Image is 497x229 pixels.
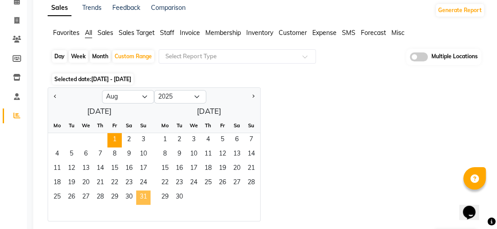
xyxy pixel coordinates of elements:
div: Tuesday, August 12, 2025 [64,162,79,176]
div: Wednesday, August 20, 2025 [79,176,93,190]
div: Saturday, August 9, 2025 [122,147,136,162]
span: Multiple Locations [431,52,478,61]
span: 29 [158,190,172,205]
div: Fr [215,118,230,133]
span: 20 [230,162,244,176]
span: 15 [158,162,172,176]
span: 25 [201,176,215,190]
button: Next month [249,90,257,104]
div: We [186,118,201,133]
span: 22 [107,176,122,190]
div: Monday, September 1, 2025 [158,133,172,147]
div: Wednesday, August 13, 2025 [79,162,93,176]
span: 12 [64,162,79,176]
div: Sunday, August 3, 2025 [136,133,151,147]
span: 21 [93,176,107,190]
span: 7 [93,147,107,162]
span: 4 [201,133,215,147]
span: Expense [312,29,337,37]
div: Friday, September 12, 2025 [215,147,230,162]
div: Sa [122,118,136,133]
div: Day [52,50,67,63]
span: 24 [136,176,151,190]
div: Monday, August 18, 2025 [50,176,64,190]
div: Thursday, September 18, 2025 [201,162,215,176]
div: Thursday, August 7, 2025 [93,147,107,162]
span: All [85,29,92,37]
div: Sunday, August 10, 2025 [136,147,151,162]
span: 13 [79,162,93,176]
div: Su [136,118,151,133]
span: 28 [93,190,107,205]
div: Wednesday, September 17, 2025 [186,162,201,176]
div: Tuesday, September 2, 2025 [172,133,186,147]
span: 26 [215,176,230,190]
div: Wednesday, August 6, 2025 [79,147,93,162]
div: Saturday, September 27, 2025 [230,176,244,190]
span: 21 [244,162,258,176]
span: 15 [107,162,122,176]
div: Mo [50,118,64,133]
span: 27 [79,190,93,205]
span: 1 [107,133,122,147]
div: Thursday, September 4, 2025 [201,133,215,147]
div: Friday, August 29, 2025 [107,190,122,205]
span: 11 [50,162,64,176]
span: 1 [158,133,172,147]
div: Wednesday, September 3, 2025 [186,133,201,147]
span: 3 [186,133,201,147]
span: 12 [215,147,230,162]
button: Generate Report [436,4,484,17]
div: Th [201,118,215,133]
div: Friday, August 22, 2025 [107,176,122,190]
div: Thursday, September 11, 2025 [201,147,215,162]
span: 18 [50,176,64,190]
div: Monday, August 25, 2025 [50,190,64,205]
div: Thursday, August 14, 2025 [93,162,107,176]
span: 2 [172,133,186,147]
span: 23 [122,176,136,190]
span: 23 [172,176,186,190]
span: 18 [201,162,215,176]
span: Forecast [361,29,386,37]
div: Tuesday, August 19, 2025 [64,176,79,190]
span: 10 [186,147,201,162]
select: Select month [102,90,154,104]
div: Monday, August 4, 2025 [50,147,64,162]
div: Tuesday, September 23, 2025 [172,176,186,190]
div: Th [93,118,107,133]
div: Tu [64,118,79,133]
span: Membership [205,29,241,37]
span: 26 [64,190,79,205]
div: Friday, August 1, 2025 [107,133,122,147]
select: Select year [154,90,206,104]
div: Monday, August 11, 2025 [50,162,64,176]
span: 20 [79,176,93,190]
span: 31 [136,190,151,205]
div: Friday, September 19, 2025 [215,162,230,176]
span: 30 [172,190,186,205]
div: Custom Range [112,50,154,63]
div: Saturday, August 30, 2025 [122,190,136,205]
div: Saturday, August 23, 2025 [122,176,136,190]
span: Sales [98,29,113,37]
div: Tuesday, September 30, 2025 [172,190,186,205]
div: Tuesday, September 9, 2025 [172,147,186,162]
div: Wednesday, September 10, 2025 [186,147,201,162]
div: Mo [158,118,172,133]
div: Sa [230,118,244,133]
div: Sunday, September 28, 2025 [244,176,258,190]
div: Friday, September 26, 2025 [215,176,230,190]
div: Tuesday, September 16, 2025 [172,162,186,176]
span: 16 [122,162,136,176]
div: Sunday, September 21, 2025 [244,162,258,176]
span: 9 [172,147,186,162]
span: 17 [136,162,151,176]
span: 5 [215,133,230,147]
span: 19 [64,176,79,190]
div: Thursday, September 25, 2025 [201,176,215,190]
span: Selected date: [52,73,133,85]
span: 13 [230,147,244,162]
span: 4 [50,147,64,162]
span: 22 [158,176,172,190]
